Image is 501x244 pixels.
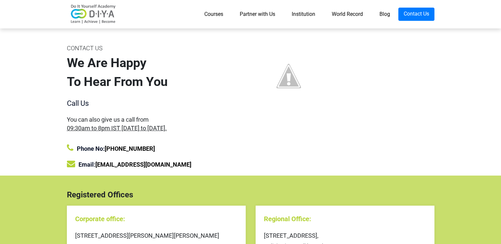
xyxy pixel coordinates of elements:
div: We Are Happy To Hear From You [67,54,246,91]
div: CONTACT US [67,43,246,54]
a: [PHONE_NUMBER] [105,145,155,152]
div: Email: [67,160,246,169]
a: [EMAIL_ADDRESS][DOMAIN_NAME] [95,161,191,168]
div: [STREET_ADDRESS][PERSON_NAME][PERSON_NAME] [75,230,237,241]
a: World Record [324,8,371,21]
div: You can also give us a call from [67,115,246,132]
div: Phone No: [67,144,246,153]
img: contact%2Bus%2Bimage.jpg [256,43,322,109]
div: Corporate office: [75,214,237,224]
span: 09:30am to 8pm IST [DATE] to [DATE]. [67,125,167,132]
a: Courses [196,8,231,21]
div: Regional Office: [264,214,426,224]
img: logo-v2.png [67,4,120,24]
a: Blog [371,8,398,21]
a: Institution [283,8,324,21]
a: Partner with Us [231,8,283,21]
a: Contact Us [398,8,434,21]
div: Call Us [67,98,246,109]
div: Registered Offices [62,189,439,201]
